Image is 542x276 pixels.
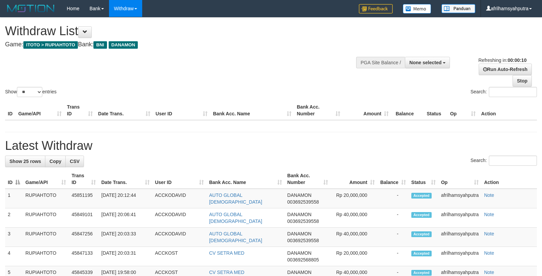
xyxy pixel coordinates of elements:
[481,169,537,189] th: Action
[484,212,494,217] a: Note
[69,208,99,228] td: 45849101
[5,247,23,266] td: 4
[23,228,69,247] td: RUPIAHTOTO
[287,212,312,217] span: DANAMON
[5,24,354,38] h1: Withdraw List
[5,3,57,14] img: MOTION_logo.png
[95,101,153,120] th: Date Trans.
[489,87,537,97] input: Search:
[45,156,66,167] a: Copy
[69,247,99,266] td: 45847133
[5,87,57,97] label: Show entries
[69,189,99,208] td: 45851195
[438,189,481,208] td: afrilhamsyahputra
[16,101,64,120] th: Game/API
[99,247,152,266] td: [DATE] 20:03:31
[287,192,312,198] span: DANAMON
[513,75,532,87] a: Stop
[99,228,152,247] td: [DATE] 20:03:33
[5,156,45,167] a: Show 25 rows
[209,270,244,275] a: CV SETRA MED
[331,169,377,189] th: Amount: activate to sort column ascending
[411,231,432,237] span: Accepted
[391,101,424,120] th: Balance
[507,57,526,63] strong: 00:00:10
[331,189,377,208] td: Rp 20,000,000
[489,156,537,166] input: Search:
[479,64,532,75] a: Run Auto-Refresh
[209,212,262,224] a: AUTO GLOBAL [DEMOGRAPHIC_DATA]
[152,208,207,228] td: ACCKODAVID
[484,231,494,236] a: Note
[377,189,409,208] td: -
[152,228,207,247] td: ACCKODAVID
[209,250,244,256] a: CV SETRA MED
[409,169,438,189] th: Status: activate to sort column ascending
[478,101,537,120] th: Action
[5,228,23,247] td: 3
[438,247,481,266] td: afrilhamsyahputra
[23,41,78,49] span: ITOTO > RUPIAHTOTO
[484,192,494,198] a: Note
[64,101,95,120] th: Trans ID
[5,101,16,120] th: ID
[152,169,207,189] th: User ID: activate to sort column ascending
[210,101,294,120] th: Bank Acc. Name
[109,41,138,49] span: DANAMON
[5,41,354,48] h4: Game: Bank:
[411,251,432,256] span: Accepted
[69,169,99,189] th: Trans ID: activate to sort column ascending
[152,247,207,266] td: ACCKOST
[5,208,23,228] td: 2
[377,228,409,247] td: -
[287,257,319,262] span: Copy 003692568805 to clipboard
[9,159,41,164] span: Show 25 rows
[17,87,42,97] select: Showentries
[343,101,392,120] th: Amount
[99,208,152,228] td: [DATE] 20:06:41
[424,101,447,120] th: Status
[377,208,409,228] td: -
[23,208,69,228] td: RUPIAHTOTO
[438,169,481,189] th: Op: activate to sort column ascending
[209,231,262,243] a: AUTO GLOBAL [DEMOGRAPHIC_DATA]
[294,101,343,120] th: Bank Acc. Number
[287,231,312,236] span: DANAMON
[409,60,441,65] span: None selected
[5,169,23,189] th: ID: activate to sort column descending
[65,156,84,167] a: CSV
[438,208,481,228] td: afrilhamsyahputra
[478,57,526,63] span: Refreshing in:
[23,247,69,266] td: RUPIAHTOTO
[5,189,23,208] td: 1
[23,169,69,189] th: Game/API: activate to sort column ascending
[471,87,537,97] label: Search:
[287,250,312,256] span: DANAMON
[5,139,537,153] h1: Latest Withdraw
[377,247,409,266] td: -
[411,270,432,276] span: Accepted
[287,199,319,205] span: Copy 003692539558 to clipboard
[471,156,537,166] label: Search:
[484,250,494,256] a: Note
[356,57,405,68] div: PGA Site Balance /
[69,228,99,247] td: 45847256
[153,101,211,120] th: User ID
[287,218,319,224] span: Copy 003692539558 to clipboard
[331,247,377,266] td: Rp 20,000,000
[287,270,312,275] span: DANAMON
[287,238,319,243] span: Copy 003692539558 to clipboard
[152,189,207,208] td: ACCKODAVID
[441,4,475,13] img: panduan.png
[331,208,377,228] td: Rp 40,000,000
[93,41,107,49] span: BNI
[484,270,494,275] a: Note
[411,193,432,199] span: Accepted
[23,189,69,208] td: RUPIAHTOTO
[359,4,393,14] img: Feedback.jpg
[403,4,431,14] img: Button%20Memo.svg
[405,57,450,68] button: None selected
[377,169,409,189] th: Balance: activate to sort column ascending
[285,169,331,189] th: Bank Acc. Number: activate to sort column ascending
[99,169,152,189] th: Date Trans.: activate to sort column ascending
